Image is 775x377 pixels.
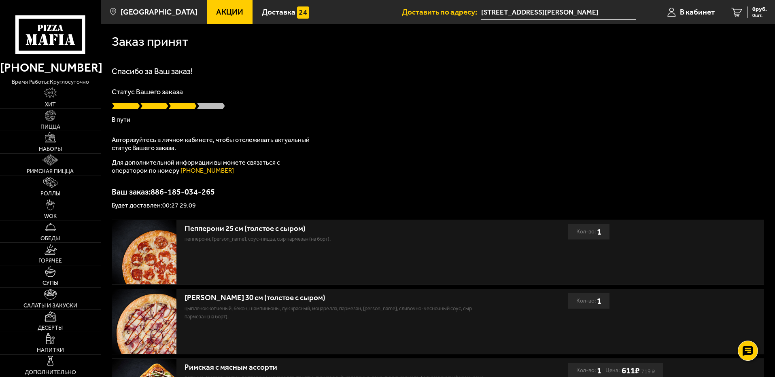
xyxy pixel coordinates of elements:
div: Пепперони 25 см (толстое с сыром) [185,224,490,233]
p: Для дополнительной информации вы можете связаться с оператором по номеру [112,159,314,175]
span: Горячее [38,258,62,264]
span: 0 шт. [752,13,767,18]
p: Авторизуйтесь в личном кабинете, чтобы отслеживать актуальный статус Вашего заказа. [112,136,314,152]
s: 719 ₽ [641,369,655,373]
span: Дополнительно [25,370,76,375]
span: Салаты и закуски [23,303,77,309]
span: Наборы [39,146,62,152]
span: 0 руб. [752,6,767,12]
h1: Заказ принят [112,35,188,48]
span: Обеды [40,236,60,241]
div: Кол-во: [576,224,601,239]
span: Роллы [40,191,60,197]
div: Римская с мясным ассорти [185,363,490,372]
p: В пути [112,116,764,123]
p: пепперони, [PERSON_NAME], соус-пицца, сыр пармезан (на борт). [185,235,490,243]
b: 1 [597,224,601,239]
p: цыпленок копченый, бекон, шампиньоны, лук красный, моцарелла, пармезан, [PERSON_NAME], сливочно-ч... [185,305,490,321]
span: [GEOGRAPHIC_DATA] [121,8,197,16]
p: Статус Вашего заказа [112,88,764,95]
span: Доставка [262,8,295,16]
h1: Спасибо за Ваш заказ! [112,67,764,75]
span: Акции [216,8,243,16]
b: 611 ₽ [622,365,639,375]
span: Десерты [38,325,63,331]
div: [PERSON_NAME] 30 см (толстое с сыром) [185,293,490,303]
div: Кол-во: [576,293,601,309]
span: В кабинет [680,8,715,16]
span: Хит [45,102,56,108]
input: Ваш адрес доставки [481,5,636,20]
img: 15daf4d41897b9f0e9f617042186c801.svg [297,6,309,19]
p: Ваш заказ: 886-185-034-265 [112,188,764,196]
p: Будет доставлен: 00:27 29.09 [112,202,764,209]
span: Римская пицца [27,169,74,174]
span: Доставить по адресу: [402,8,481,16]
a: [PHONE_NUMBER] [180,167,234,174]
span: WOK [44,214,57,219]
span: Пицца [40,124,60,130]
b: 1 [597,293,601,309]
span: Супы [42,280,58,286]
span: Напитки [37,347,64,353]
